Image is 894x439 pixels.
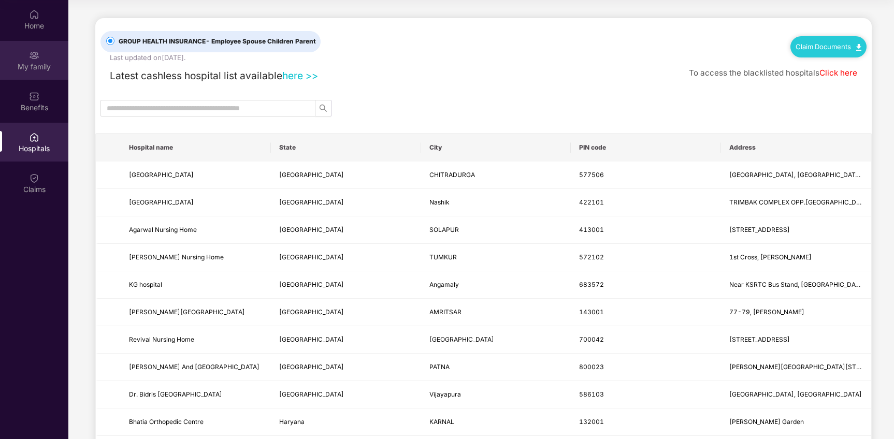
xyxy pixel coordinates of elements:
[729,418,804,426] span: [PERSON_NAME] Garden
[110,52,186,63] div: Last updated on [DATE] .
[271,326,421,354] td: West Bengal
[721,244,871,271] td: 1st Cross, Sri Someswara Puram
[271,354,421,381] td: Bihar
[421,189,571,216] td: Nashik
[114,37,320,47] span: GROUP HEALTH INSURANCE
[571,134,721,162] th: PIN code
[282,69,318,82] a: here >>
[729,143,863,152] span: Address
[579,335,604,343] span: 700042
[129,363,259,371] span: [PERSON_NAME] And [GEOGRAPHIC_DATA]
[729,198,870,206] span: TRIMBAK COMPLEX OPP.[GEOGRAPHIC_DATA]
[129,171,194,179] span: [GEOGRAPHIC_DATA]
[121,216,271,244] td: Agarwal Nursing Home
[429,281,459,288] span: Angamaly
[579,363,604,371] span: 800023
[729,308,804,316] span: 77-79, [PERSON_NAME]
[271,381,421,408] td: Karnataka
[279,171,344,179] span: [GEOGRAPHIC_DATA]
[271,271,421,299] td: Kerala
[729,253,812,261] span: 1st Cross, [PERSON_NAME]
[721,162,871,189] td: Durgadasiri Complex, Near RTO Office, Turuvannur Road
[206,37,316,45] span: - Employee Spouse Children Parent
[729,335,790,343] span: [STREET_ADDRESS]
[721,216,871,244] td: 131, Railway Lines, Forest, Chandani Chowk
[29,173,39,183] img: svg+xml;base64,PHN2ZyBpZD0iQ2xhaW0iIHhtbG5zPSJodHRwOi8vd3d3LnczLm9yZy8yMDAwL3N2ZyIgd2lkdGg9IjIwIi...
[271,244,421,271] td: Karnataka
[421,326,571,354] td: Kolkata
[819,68,857,78] a: Click here
[721,354,871,381] td: Gandhi Murti Patel Nagar, Road No-8, House No-25
[129,198,194,206] span: [GEOGRAPHIC_DATA]
[421,244,571,271] td: TUMKUR
[721,271,871,299] td: Near KSRTC Bus Stand, Trissur Road, Angamaly
[721,326,871,354] td: 183/3, BB Chatterjee Road, Kasba
[729,390,862,398] span: [GEOGRAPHIC_DATA], [GEOGRAPHIC_DATA]
[29,91,39,101] img: svg+xml;base64,PHN2ZyBpZD0iQmVuZWZpdHMiIHhtbG5zPSJodHRwOi8vd3d3LnczLm9yZy8yMDAwL3N2ZyIgd2lkdGg9Ij...
[279,363,344,371] span: [GEOGRAPHIC_DATA]
[429,253,457,261] span: TUMKUR
[421,162,571,189] td: CHITRADURGA
[429,198,450,206] span: Nashik
[271,299,421,326] td: Punjab
[121,162,271,189] td: Drishti Eye Hospital
[279,281,344,288] span: [GEOGRAPHIC_DATA]
[271,216,421,244] td: Maharashtra
[129,281,162,288] span: KG hospital
[121,244,271,271] td: Bapuji Nursing Home
[429,418,454,426] span: KARNAL
[279,335,344,343] span: [GEOGRAPHIC_DATA]
[421,271,571,299] td: Angamaly
[421,299,571,326] td: AMRITSAR
[129,143,263,152] span: Hospital name
[110,69,282,82] span: Latest cashless hospital list available
[421,134,571,162] th: City
[429,363,450,371] span: PATNA
[279,308,344,316] span: [GEOGRAPHIC_DATA]
[121,189,271,216] td: Sai Seva Hospital
[579,390,604,398] span: 586103
[721,381,871,408] td: Gacchinkatti Colony, Blde Road
[29,50,39,61] img: svg+xml;base64,PHN2ZyB3aWR0aD0iMjAiIGhlaWdodD0iMjAiIHZpZXdCb3g9IjAgMCAyMCAyMCIgZmlsbD0ibm9uZSIgeG...
[121,381,271,408] td: Dr. Bidris Ashwini Hospital
[121,271,271,299] td: KG hospital
[856,44,861,51] img: svg+xml;base64,PHN2ZyB4bWxucz0iaHR0cDovL3d3dy53My5vcmcvMjAwMC9zdmciIHdpZHRoPSIxMC40IiBoZWlnaHQ9Ij...
[121,326,271,354] td: Revival Nursing Home
[721,408,871,436] td: Purushotam Garden
[721,189,871,216] td: TRIMBAK COMPLEX OPP.BYTCO HOSPITAL
[129,335,194,343] span: Revival Nursing Home
[279,198,344,206] span: [GEOGRAPHIC_DATA]
[279,253,344,261] span: [GEOGRAPHIC_DATA]
[429,226,459,233] span: SOLAPUR
[121,134,271,162] th: Hospital name
[29,9,39,20] img: svg+xml;base64,PHN2ZyBpZD0iSG9tZSIgeG1sbnM9Imh0dHA6Ly93d3cudzMub3JnLzIwMDAvc3ZnIiB3aWR0aD0iMjAiIG...
[579,198,604,206] span: 422101
[579,308,604,316] span: 143001
[271,189,421,216] td: Maharashtra
[121,408,271,436] td: Bhatia Orthopedic Centre
[279,418,305,426] span: Haryana
[579,281,604,288] span: 683572
[729,281,866,288] span: Near KSRTC Bus Stand, [GEOGRAPHIC_DATA]
[315,100,331,116] button: search
[129,253,224,261] span: [PERSON_NAME] Nursing Home
[121,299,271,326] td: Dhingra General Hospital
[279,390,344,398] span: [GEOGRAPHIC_DATA]
[129,226,197,233] span: Agarwal Nursing Home
[796,42,861,51] a: Claim Documents
[579,253,604,261] span: 572102
[721,299,871,326] td: 77-79, Ajit Nagar
[579,171,604,179] span: 577506
[421,354,571,381] td: PATNA
[129,308,245,316] span: [PERSON_NAME][GEOGRAPHIC_DATA]
[271,162,421,189] td: Karnataka
[429,390,461,398] span: Vijayapura
[721,134,871,162] th: Address
[29,132,39,142] img: svg+xml;base64,PHN2ZyBpZD0iSG9zcGl0YWxzIiB4bWxucz0iaHR0cDovL3d3dy53My5vcmcvMjAwMC9zdmciIHdpZHRoPS...
[421,216,571,244] td: SOLAPUR
[315,104,331,112] span: search
[121,354,271,381] td: Raj Retina And Eye Care Centre
[271,408,421,436] td: Haryana
[129,418,204,426] span: Bhatia Orthopedic Centre
[729,226,790,233] span: [STREET_ADDRESS]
